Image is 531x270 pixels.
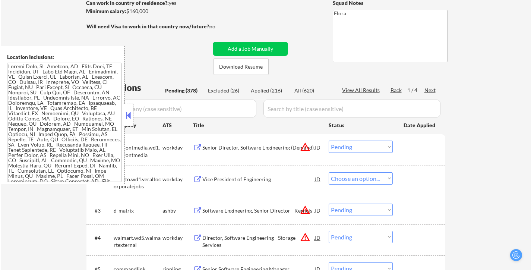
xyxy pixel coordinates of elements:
div: Software Engineering, Senior Director - Kernels [202,207,315,214]
div: Date Applied [404,122,436,129]
div: Back [391,87,402,94]
div: veralto.wd1.veraltocorporatejobs [114,176,162,190]
div: Company [114,122,162,129]
strong: Minimum salary: [86,8,126,14]
div: 1 / 4 [407,87,424,94]
div: #4 [95,234,108,242]
div: outfrontmedia.wd1.outfrontmedia [114,144,162,158]
strong: Will need Visa to work in that country now/future?: [86,23,211,29]
div: #3 [95,207,108,214]
div: Excluded (26) [208,87,245,94]
div: workday [162,144,193,151]
input: Search by title (case sensitive) [263,100,440,117]
div: View All Results [342,87,382,94]
div: Location Inclusions: [7,53,122,61]
input: Search by company (case sensitive) [89,100,256,117]
div: Status [329,118,393,132]
div: workday [162,176,193,183]
div: All (620) [294,87,332,94]
div: JD [314,231,322,244]
div: Senior Director, Software Engineering (Demand) [202,144,315,151]
div: Applied (216) [251,87,288,94]
div: workday [162,234,193,242]
button: warning_amber [300,142,310,152]
div: Vice President of Engineering [202,176,315,183]
div: JD [314,204,322,217]
div: JD [314,172,322,186]
div: Pending (378) [165,87,202,94]
button: Add a Job Manually [213,42,288,56]
div: JD [314,141,322,154]
button: Download Resume [214,58,269,75]
div: $160,000 [86,7,210,15]
div: ATS [162,122,193,129]
div: Title [193,122,322,129]
div: no [209,23,231,30]
button: warning_amber [300,205,310,215]
button: warning_amber [300,232,310,242]
div: ashby [162,207,193,214]
div: walmart.wd5.walmartexternal [114,234,162,249]
div: Next [424,87,436,94]
div: d-matrix [114,207,162,214]
div: Director, Software Engineering - Storage Services [202,234,315,249]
